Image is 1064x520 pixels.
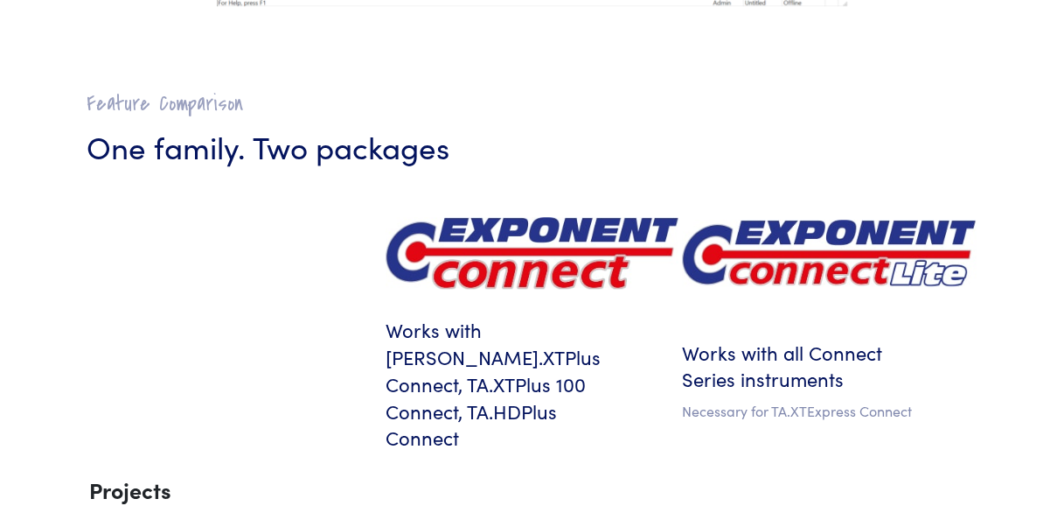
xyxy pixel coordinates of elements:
h2: Feature Comparison [87,90,978,117]
h6: Works with all Connect Series instruments [682,340,975,394]
h6: Works with [PERSON_NAME].XTPlus Connect, TA.XTPlus 100 Connect, TA.HDPlus Connect [386,317,678,452]
img: exponent-logo.png [386,217,678,289]
p: Necessary for TA.XTExpress Connect [682,400,975,423]
img: exponent-lite-logo.png [682,220,975,286]
h3: One family. Two packages [87,124,978,167]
